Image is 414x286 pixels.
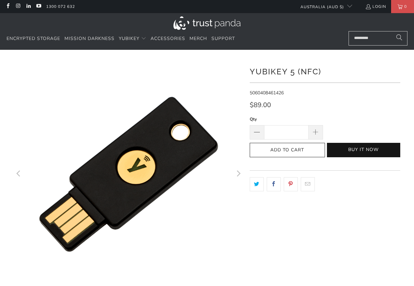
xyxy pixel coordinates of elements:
[365,3,386,10] a: Login
[26,4,31,9] a: Trust Panda Australia on LinkedIn
[46,3,75,10] a: 1300 072 632
[119,35,139,42] span: YubiKey
[119,31,146,47] summary: YubiKey
[64,35,115,42] span: Mission Darkness
[301,177,315,191] a: Email this to a friend
[173,16,241,30] img: Trust Panda Australia
[327,143,400,157] button: Buy it now
[7,35,60,42] span: Encrypted Storage
[267,177,281,191] a: Share this on Facebook
[7,31,235,47] nav: Translation missing: en.navigation.header.main_nav
[250,143,325,158] button: Add to Cart
[151,35,185,42] span: Accessories
[349,31,407,46] input: Search...
[250,65,400,78] h1: YubiKey 5 (NFC)
[189,31,207,47] a: Merch
[5,4,10,9] a: Trust Panda Australia on Facebook
[211,35,235,42] span: Support
[189,35,207,42] span: Merch
[250,177,264,191] a: Share this on Twitter
[284,177,298,191] a: Share this on Pinterest
[250,101,271,109] span: $89.00
[7,31,60,47] a: Encrypted Storage
[250,90,284,96] span: 5060408461426
[250,116,323,123] label: Qty
[15,4,21,9] a: Trust Panda Australia on Instagram
[151,31,185,47] a: Accessories
[257,147,318,153] span: Add to Cart
[36,4,41,9] a: Trust Panda Australia on YouTube
[391,31,407,46] button: Search
[64,31,115,47] a: Mission Darkness
[211,31,235,47] a: Support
